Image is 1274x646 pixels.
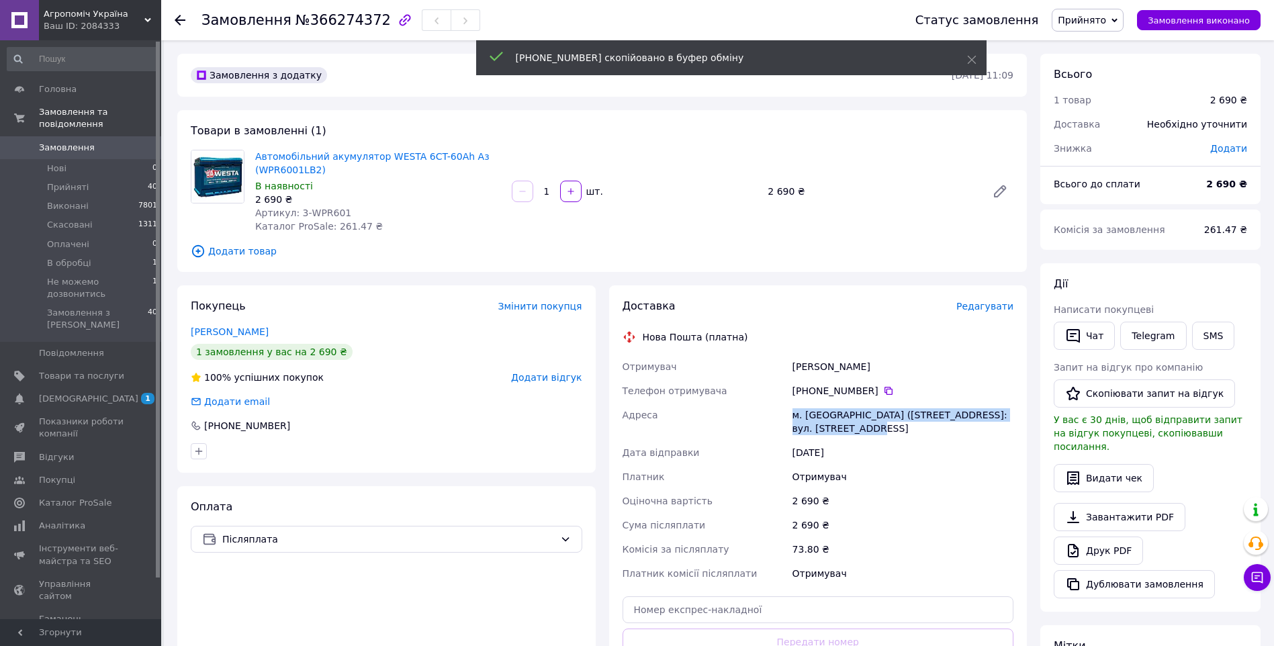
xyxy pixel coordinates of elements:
span: 1 [152,257,157,269]
div: 1 замовлення у вас на 2 690 ₴ [191,344,353,360]
span: Замовлення [201,12,291,28]
span: Комісія за замовлення [1054,224,1165,235]
div: [PHONE_NUMBER] [203,419,291,432]
span: 0 [152,163,157,175]
span: Оціночна вартість [623,496,713,506]
span: Оплата [191,500,232,513]
span: Покупці [39,474,75,486]
div: Необхідно уточнити [1139,109,1255,139]
span: Телефон отримувача [623,385,727,396]
button: Замовлення виконано [1137,10,1261,30]
img: Автомобільний акумулятор WESTA 6CT-60Аh Аз (WPR6001LB2) [191,150,244,203]
span: Покупець [191,299,246,312]
button: Видати чек [1054,464,1154,492]
div: 73.80 ₴ [790,537,1016,561]
span: Артикул: 3-WPR601 [255,207,351,218]
span: Комісія за післяплату [623,544,729,555]
span: Редагувати [956,301,1013,312]
span: Сума післяплати [623,520,706,530]
span: Інструменти веб-майстра та SEO [39,543,124,567]
span: Товари та послуги [39,370,124,382]
span: 1 [141,393,154,404]
div: 2 690 ₴ [255,193,501,206]
a: [PERSON_NAME] [191,326,269,337]
a: Редагувати [987,178,1013,205]
span: Каталог ProSale [39,497,111,509]
span: Доставка [1054,119,1100,130]
span: 1 товар [1054,95,1091,105]
span: Адреса [623,410,658,420]
span: Гаманець компанії [39,613,124,637]
span: Доставка [623,299,676,312]
span: Додати [1210,143,1247,154]
button: SMS [1192,322,1235,350]
span: Скасовані [47,219,93,231]
span: Нові [47,163,66,175]
div: [PERSON_NAME] [790,355,1016,379]
span: В обробці [47,257,91,269]
span: Замовлення [39,142,95,154]
div: [DATE] [790,441,1016,465]
span: Замовлення виконано [1148,15,1250,26]
span: Оплачені [47,238,89,250]
span: Не можемо дозвонитись [47,276,152,300]
span: Виконані [47,200,89,212]
span: 1311 [138,219,157,231]
div: Нова Пошта (платна) [639,330,752,344]
button: Чат з покупцем [1244,564,1271,591]
div: Додати email [203,395,271,408]
div: 2 690 ₴ [790,489,1016,513]
span: 1 [152,276,157,300]
span: Показники роботи компанії [39,416,124,440]
span: Змінити покупця [498,301,582,312]
span: Замовлення та повідомлення [39,106,161,130]
div: Отримувач [790,465,1016,489]
span: №366274372 [295,12,391,28]
a: Завантажити PDF [1054,503,1185,531]
span: 40 [148,181,157,193]
span: Післяплата [222,532,555,547]
button: Дублювати замовлення [1054,570,1215,598]
div: 2 690 ₴ [1210,93,1247,107]
span: Прийнято [1058,15,1106,26]
div: м. [GEOGRAPHIC_DATA] ([STREET_ADDRESS]: вул. [STREET_ADDRESS] [790,403,1016,441]
a: Друк PDF [1054,537,1143,565]
span: Додати відгук [511,372,582,383]
button: Скопіювати запит на відгук [1054,379,1235,408]
span: Головна [39,83,77,95]
div: Замовлення з додатку [191,67,327,83]
span: Знижка [1054,143,1092,154]
span: Повідомлення [39,347,104,359]
span: Агропоміч Україна [44,8,144,20]
span: Дії [1054,277,1068,290]
span: Управління сайтом [39,578,124,602]
span: 261.47 ₴ [1204,224,1247,235]
div: Статус замовлення [915,13,1039,27]
span: Всього [1054,68,1092,81]
div: Отримувач [790,561,1016,586]
div: Додати email [189,395,271,408]
div: Повернутися назад [175,13,185,27]
span: Написати покупцеві [1054,304,1154,315]
span: Запит на відгук про компанію [1054,362,1203,373]
div: [PHONE_NUMBER] скопійовано в буфер обміну [516,51,934,64]
span: Товари в замовленні (1) [191,124,326,137]
span: Платник комісії післяплати [623,568,758,579]
span: [DEMOGRAPHIC_DATA] [39,393,138,405]
span: 100% [204,372,231,383]
span: У вас є 30 днів, щоб відправити запит на відгук покупцеві, скопіювавши посилання. [1054,414,1242,452]
a: Автомобільний акумулятор WESTA 6CT-60Аh Аз (WPR6001LB2) [255,151,490,175]
input: Пошук [7,47,158,71]
a: Telegram [1120,322,1186,350]
span: Каталог ProSale: 261.47 ₴ [255,221,383,232]
span: Отримувач [623,361,677,372]
span: Додати товар [191,244,1013,259]
div: [PHONE_NUMBER] [792,384,1013,398]
span: 0 [152,238,157,250]
span: Замовлення з [PERSON_NAME] [47,307,148,331]
span: Відгуки [39,451,74,463]
div: 2 690 ₴ [762,182,981,201]
span: 7801 [138,200,157,212]
span: 40 [148,307,157,331]
button: Чат [1054,322,1115,350]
